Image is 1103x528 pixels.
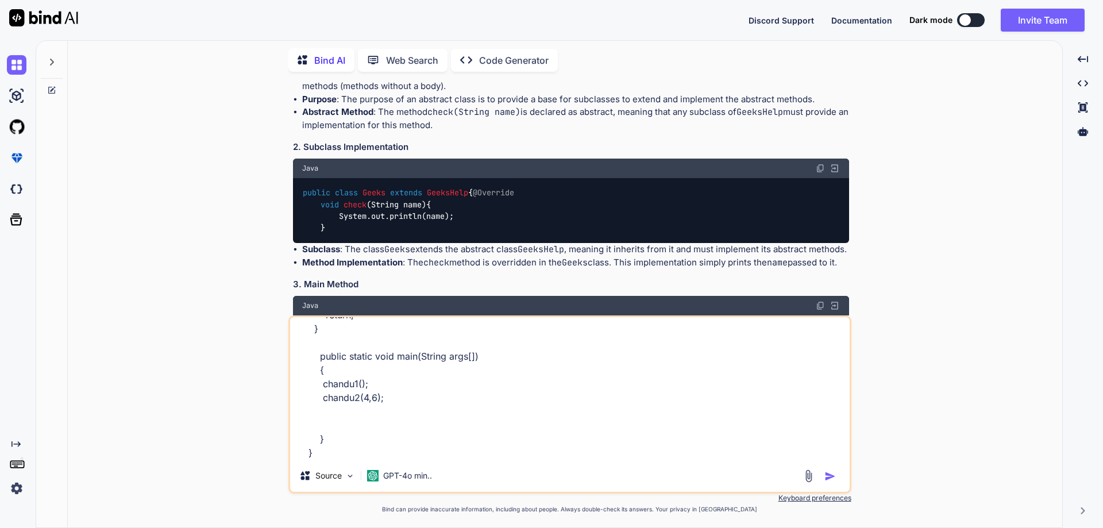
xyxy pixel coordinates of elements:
[562,257,588,268] code: Geeks
[830,300,840,311] img: Open in Browser
[824,471,836,482] img: icon
[290,317,850,460] textarea: // Online Java Compiler // Use this editor to write, compile and run your Java code online class ...
[427,106,520,118] code: check(String name)
[767,257,788,268] code: name
[302,164,318,173] span: Java
[384,244,410,255] code: Geeks
[831,16,892,25] span: Documentation
[386,53,438,67] p: Web Search
[345,471,355,481] img: Pick Models
[302,257,403,268] strong: Method Implementation
[314,53,345,67] p: Bind AI
[383,470,432,481] p: GPT-4o min..
[7,86,26,106] img: ai-studio
[7,479,26,498] img: settings
[7,148,26,168] img: premium
[367,470,379,481] img: GPT-4o mini
[1001,9,1085,32] button: Invite Team
[302,94,337,105] strong: Purpose
[518,244,564,255] code: GeeksHelp
[302,301,318,310] span: Java
[321,199,339,210] span: void
[816,164,825,173] img: copy
[427,188,468,198] span: GeeksHelp
[802,469,815,483] img: attachment
[7,117,26,137] img: githubLight
[909,14,952,26] span: Dark mode
[473,188,514,198] span: @Override
[302,93,849,106] li: : The purpose of an abstract class is to provide a base for subclasses to extend and implement th...
[302,106,373,117] strong: Abstract Method
[7,55,26,75] img: chat
[302,106,849,132] li: : The method is declared as abstract, meaning that any subclass of must provide an implementation...
[749,16,814,25] span: Discord Support
[302,256,849,269] li: : The method is overridden in the class. This implementation simply prints the passed to it.
[302,244,340,255] strong: Subclass
[362,188,385,198] span: Geeks
[293,278,849,291] h3: 3. Main Method
[335,188,358,198] span: class
[749,14,814,26] button: Discord Support
[288,494,851,503] p: Keyboard preferences
[303,188,330,198] span: public
[479,53,549,67] p: Code Generator
[736,106,783,118] code: GeeksHelp
[302,243,849,256] li: : The class extends the abstract class , meaning it inherits from it and must implement its abstr...
[293,141,849,154] h3: 2. Subclass Implementation
[831,14,892,26] button: Documentation
[7,179,26,199] img: darkCloudIdeIcon
[390,188,422,198] span: extends
[288,505,851,514] p: Bind can provide inaccurate information, including about people. Always double-check its answers....
[367,199,426,210] span: (String name)
[315,470,342,481] p: Source
[816,301,825,310] img: copy
[830,163,840,174] img: Open in Browser
[344,199,367,210] span: check
[302,187,514,234] code: { { System.out.println(name); }
[9,9,78,26] img: Bind AI
[423,257,449,268] code: check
